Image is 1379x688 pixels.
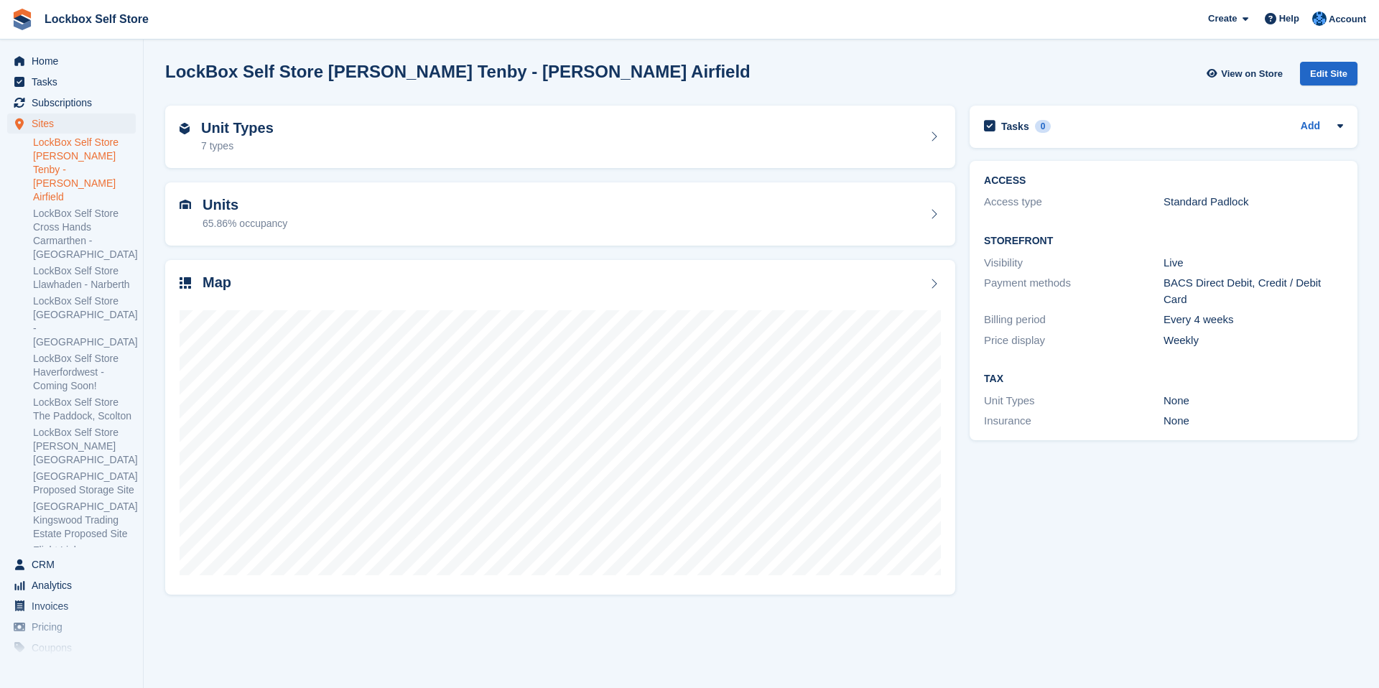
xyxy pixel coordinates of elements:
[165,62,751,81] h2: LockBox Self Store [PERSON_NAME] Tenby - [PERSON_NAME] Airfield
[33,500,136,541] a: [GEOGRAPHIC_DATA] Kingswood Trading Estate Proposed Site
[32,72,118,92] span: Tasks
[32,638,118,658] span: Coupons
[32,596,118,616] span: Invoices
[1164,413,1343,429] div: None
[201,120,274,136] h2: Unit Types
[11,9,33,30] img: stora-icon-8386f47178a22dfd0bd8f6a31ec36ba5ce8667c1dd55bd0f319d3a0aa187defe.svg
[33,352,136,393] a: LockBox Self Store Haverfordwest - Coming Soon!
[1001,120,1029,133] h2: Tasks
[165,106,955,169] a: Unit Types 7 types
[33,264,136,292] a: LockBox Self Store Llawhaden - Narberth
[180,123,190,134] img: unit-type-icn-2b2737a686de81e16bb02015468b77c625bbabd49415b5ef34ead5e3b44a266d.svg
[7,72,136,92] a: menu
[32,93,118,113] span: Subscriptions
[203,216,287,231] div: 65.86% occupancy
[32,554,118,575] span: CRM
[7,51,136,71] a: menu
[180,200,191,210] img: unit-icn-7be61d7bf1b0ce9d3e12c5938cc71ed9869f7b940bace4675aadf7bd6d80202e.svg
[984,393,1164,409] div: Unit Types
[7,638,136,658] a: menu
[33,544,136,571] a: Flight Link [GEOGRAPHIC_DATA]
[1035,120,1051,133] div: 0
[984,333,1164,349] div: Price display
[32,113,118,134] span: Sites
[203,197,287,213] h2: Units
[1204,62,1289,85] a: View on Store
[1164,333,1343,349] div: Weekly
[7,93,136,113] a: menu
[1312,11,1327,26] img: Naomi Davies
[32,575,118,595] span: Analytics
[33,136,136,204] a: LockBox Self Store [PERSON_NAME] Tenby - [PERSON_NAME] Airfield
[165,182,955,246] a: Units 65.86% occupancy
[984,194,1164,210] div: Access type
[1221,67,1283,81] span: View on Store
[33,396,136,423] a: LockBox Self Store The Paddock, Scolton
[33,470,136,497] a: [GEOGRAPHIC_DATA] Proposed Storage Site
[984,175,1343,187] h2: ACCESS
[984,275,1164,307] div: Payment methods
[180,277,191,289] img: map-icn-33ee37083ee616e46c38cad1a60f524a97daa1e2b2c8c0bc3eb3415660979fc1.svg
[984,312,1164,328] div: Billing period
[1164,255,1343,271] div: Live
[33,426,136,467] a: LockBox Self Store [PERSON_NAME][GEOGRAPHIC_DATA]
[1300,62,1357,85] div: Edit Site
[1164,194,1343,210] div: Standard Padlock
[1208,11,1237,26] span: Create
[39,7,154,31] a: Lockbox Self Store
[984,413,1164,429] div: Insurance
[1164,312,1343,328] div: Every 4 weeks
[32,51,118,71] span: Home
[984,255,1164,271] div: Visibility
[984,373,1343,385] h2: Tax
[1301,118,1320,135] a: Add
[1329,12,1366,27] span: Account
[7,575,136,595] a: menu
[1164,393,1343,409] div: None
[33,294,136,349] a: LockBox Self Store [GEOGRAPHIC_DATA] - [GEOGRAPHIC_DATA]
[203,274,231,291] h2: Map
[165,260,955,595] a: Map
[201,139,274,154] div: 7 types
[7,554,136,575] a: menu
[1279,11,1299,26] span: Help
[7,617,136,637] a: menu
[7,113,136,134] a: menu
[1164,275,1343,307] div: BACS Direct Debit, Credit / Debit Card
[1300,62,1357,91] a: Edit Site
[984,236,1343,247] h2: Storefront
[7,596,136,616] a: menu
[33,207,136,261] a: LockBox Self Store Cross Hands Carmarthen - [GEOGRAPHIC_DATA]
[32,617,118,637] span: Pricing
